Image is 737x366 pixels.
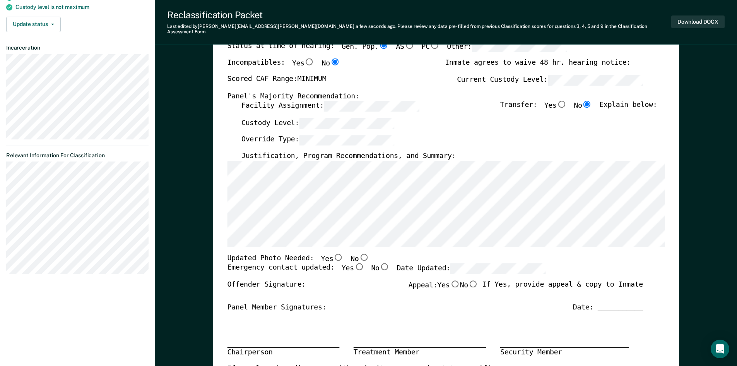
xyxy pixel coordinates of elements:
label: Yes [544,101,566,112]
input: AS [404,41,414,48]
div: Panel Member Signatures: [227,303,326,312]
label: Date Updated: [397,263,545,274]
div: Treatment Member [353,347,486,357]
label: Gen. Pop. [341,41,388,52]
button: Update status [6,17,61,32]
button: Download DOCX [671,15,725,28]
div: Inmate agrees to waive 48 hr. hearing notice: __ [445,58,643,75]
input: Yes [354,263,364,270]
dt: Relevant Information For Classification [6,152,149,159]
label: Justification, Program Recommendations, and Summary: [241,152,455,161]
label: No [460,280,478,290]
label: PC [421,41,440,52]
input: Yes [304,58,314,65]
input: Date Updated: [450,263,545,274]
div: Incompatibles: [227,58,340,75]
label: Override Type: [241,135,394,146]
label: Facility Assignment: [241,101,419,112]
label: Current Custody Level: [457,75,643,86]
label: No [371,263,390,274]
label: Yes [292,58,314,69]
div: Chairperson [227,347,339,357]
input: No [359,253,369,260]
input: PC [429,41,439,48]
div: Date: ___________ [573,303,643,312]
input: Yes [556,101,566,108]
input: No [330,58,340,65]
dt: Incarceration [6,45,149,51]
div: Updated Photo Needed: [227,253,369,263]
label: No [574,101,592,112]
span: maximum [65,4,89,10]
label: Scored CAF Range: MINIMUM [227,75,326,86]
div: Security Member [500,347,629,357]
div: Custody level is not [15,4,149,10]
input: No [582,101,592,108]
div: Offender Signature: _______________________ If Yes, provide appeal & copy to Inmate [227,280,643,303]
div: Open Intercom Messenger [711,340,729,358]
span: a few seconds ago [356,24,395,29]
label: Appeal: [408,280,478,297]
label: AS [396,41,414,52]
label: Other: [447,41,567,52]
input: Facility Assignment: [324,101,419,112]
input: Current Custody Level: [547,75,643,86]
div: Reclassification Packet [167,9,671,21]
label: Custody Level: [241,118,394,129]
label: Yes [341,263,364,274]
input: Yes [333,253,343,260]
div: Last edited by [PERSON_NAME][EMAIL_ADDRESS][PERSON_NAME][DOMAIN_NAME] . Please review any data pr... [167,24,671,35]
input: Custody Level: [299,118,394,129]
label: No [321,58,340,69]
input: Other: [472,41,567,52]
label: Yes [321,253,343,263]
label: Yes [437,280,460,290]
input: No [379,263,389,270]
label: No [351,253,369,263]
input: No [468,280,478,287]
div: Status at time of hearing: [227,41,567,58]
div: Transfer: Explain below: [500,101,657,118]
input: Override Type: [299,135,394,146]
div: Panel's Majority Recommendation: [227,92,643,101]
div: Emergency contact updated: [227,263,545,280]
input: Yes [450,280,460,287]
input: Gen. Pop. [378,41,388,48]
